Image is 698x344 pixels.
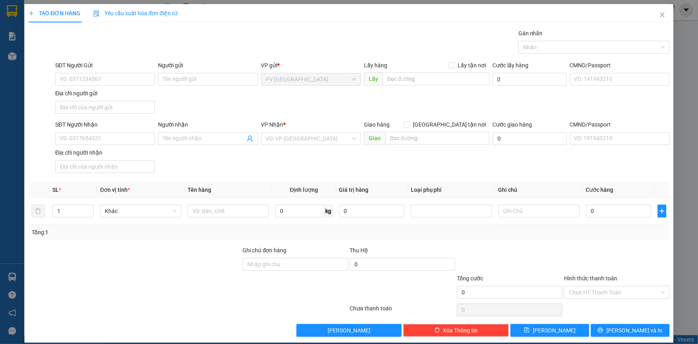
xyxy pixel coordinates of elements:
[533,326,576,335] span: [PERSON_NAME]
[493,132,567,145] input: Cước giao hàng
[493,73,567,86] input: Cước lấy hàng
[570,120,670,129] div: CMND/Passport
[385,132,490,145] input: Dọc đường
[55,89,155,98] div: Địa chỉ người gửi
[75,20,334,30] li: [STREET_ADDRESS][PERSON_NAME]. [GEOGRAPHIC_DATA], Tỉnh [GEOGRAPHIC_DATA]
[495,182,583,198] th: Ghi chú
[570,61,670,70] div: CMND/Passport
[659,12,666,18] span: close
[32,228,270,237] div: Tổng: 1
[55,61,155,70] div: SĐT Người Gửi
[658,208,666,214] span: plus
[28,10,34,16] span: plus
[188,205,269,217] input: VD: Bàn, Ghế
[518,30,543,36] label: Gán nhãn
[443,326,478,335] span: Xóa Thông tin
[28,10,80,16] span: TẠO ĐƠN HÀNG
[10,10,50,50] img: logo.jpg
[598,327,604,334] span: printer
[382,72,490,85] input: Dọc đường
[350,247,368,253] span: Thu Hộ
[261,121,284,128] span: VP Nhận
[339,187,369,193] span: Giá trị hàng
[266,73,356,85] span: PV Phước Đông
[93,10,178,16] span: Yêu cầu xuất hóa đơn điện tử
[493,121,532,128] label: Cước giao hàng
[55,160,155,173] input: Địa chỉ của người nhận
[586,187,614,193] span: Cước hàng
[55,120,155,129] div: SĐT Người Nhận
[607,326,663,335] span: [PERSON_NAME] và In
[364,62,387,68] span: Lấy hàng
[247,135,253,142] span: user-add
[52,187,59,193] span: SL
[55,148,155,157] div: Địa chỉ người nhận
[364,132,385,145] span: Giao
[408,182,495,198] th: Loại phụ phí
[349,304,456,318] div: Chưa thanh toán
[651,4,674,26] button: Close
[55,101,155,114] input: Địa chỉ của người gửi
[658,205,666,217] button: plus
[105,205,176,217] span: Khác
[290,187,318,193] span: Định lượng
[296,324,402,337] button: [PERSON_NAME]
[434,327,440,334] span: delete
[325,205,333,217] span: kg
[93,10,100,17] img: icon
[410,120,490,129] span: [GEOGRAPHIC_DATA] tận nơi
[328,326,370,335] span: [PERSON_NAME]
[564,275,617,282] label: Hình thức thanh toán
[243,247,287,253] label: Ghi chú đơn hàng
[364,121,390,128] span: Giao hàng
[591,324,670,337] button: printer[PERSON_NAME] và In
[188,187,211,193] span: Tên hàng
[455,61,490,70] span: Lấy tận nơi
[158,61,258,70] div: Người gửi
[158,120,258,129] div: Người nhận
[524,327,530,334] span: save
[510,324,589,337] button: save[PERSON_NAME]
[243,258,348,271] input: Ghi chú đơn hàng
[32,205,44,217] button: delete
[493,62,529,68] label: Cước lấy hàng
[457,275,483,282] span: Tổng cước
[403,324,509,337] button: deleteXóa Thông tin
[10,58,119,85] b: GỬI : PV [GEOGRAPHIC_DATA]
[498,205,580,217] input: Ghi Chú
[339,205,404,217] input: 0
[364,72,382,85] span: Lấy
[100,187,130,193] span: Đơn vị tính
[261,61,361,70] div: VP gửi
[75,30,334,40] li: Hotline: 1900 8153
